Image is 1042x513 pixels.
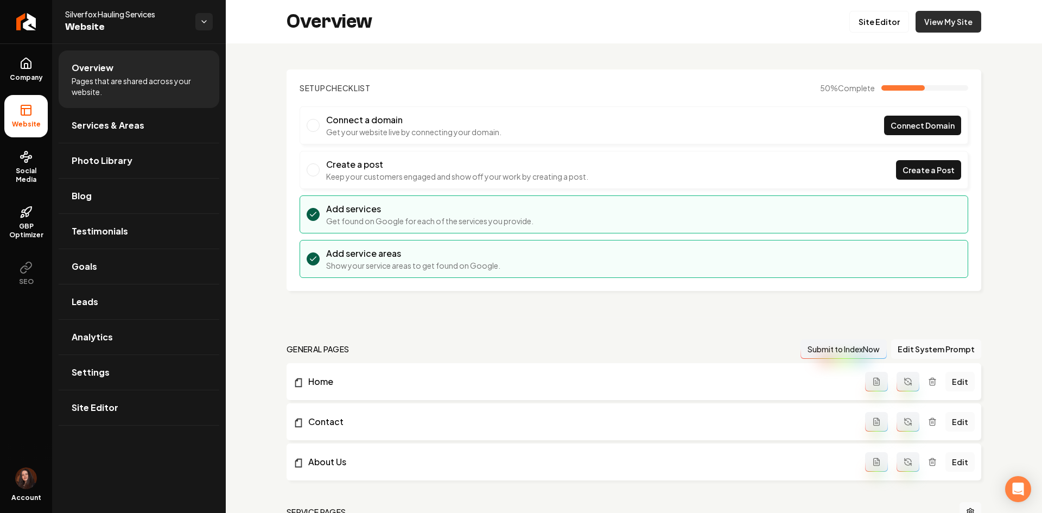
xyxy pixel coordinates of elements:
[293,375,865,388] a: Home
[72,61,113,74] span: Overview
[326,247,500,260] h3: Add service areas
[865,452,888,472] button: Add admin page prompt
[945,452,975,472] a: Edit
[15,277,38,286] span: SEO
[8,120,45,129] span: Website
[59,179,219,213] a: Blog
[65,20,187,35] span: Website
[326,260,500,271] p: Show your service areas to get found on Google.
[59,143,219,178] a: Photo Library
[59,320,219,354] a: Analytics
[5,73,47,82] span: Company
[65,9,187,20] span: Silverfox Hauling Services
[945,372,975,391] a: Edit
[4,167,48,184] span: Social Media
[945,412,975,432] a: Edit
[4,222,48,239] span: GBP Optimizer
[72,119,144,132] span: Services & Areas
[59,355,219,390] a: Settings
[800,339,887,359] button: Submit to IndexNow
[59,249,219,284] a: Goals
[11,493,41,502] span: Account
[326,113,501,126] h3: Connect a domain
[1005,476,1031,502] div: Abrir Intercom Messenger
[865,372,888,391] button: Add admin page prompt
[293,455,865,468] a: About Us
[72,366,110,379] span: Settings
[59,214,219,249] a: Testimonials
[59,284,219,319] a: Leads
[891,120,955,131] span: Connect Domain
[15,467,37,489] img: Delfina Cavallaro
[326,202,533,216] h3: Add services
[4,48,48,91] a: Company
[916,11,981,33] a: View My Site
[4,252,48,295] button: SEO
[287,344,350,354] h2: general pages
[16,13,36,30] img: Rebolt Logo
[72,189,92,202] span: Blog
[4,142,48,193] a: Social Media
[326,158,588,171] h3: Create a post
[820,83,875,93] span: 50 %
[72,260,97,273] span: Goals
[838,83,875,93] span: Complete
[72,154,132,167] span: Photo Library
[72,401,118,414] span: Site Editor
[72,75,206,97] span: Pages that are shared across your website.
[326,216,533,226] p: Get found on Google for each of the services you provide.
[849,11,909,33] a: Site Editor
[4,197,48,248] a: GBP Optimizer
[300,83,371,93] h2: Checklist
[891,339,981,359] button: Edit System Prompt
[326,171,588,182] p: Keep your customers engaged and show off your work by creating a post.
[884,116,961,135] a: Connect Domain
[865,412,888,432] button: Add admin page prompt
[287,11,372,33] h2: Overview
[903,164,955,176] span: Create a Post
[72,295,98,308] span: Leads
[293,415,865,428] a: Contact
[15,467,37,489] button: Open user button
[72,331,113,344] span: Analytics
[300,83,326,93] span: Setup
[72,225,128,238] span: Testimonials
[896,160,961,180] a: Create a Post
[326,126,501,137] p: Get your website live by connecting your domain.
[59,108,219,143] a: Services & Areas
[59,390,219,425] a: Site Editor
